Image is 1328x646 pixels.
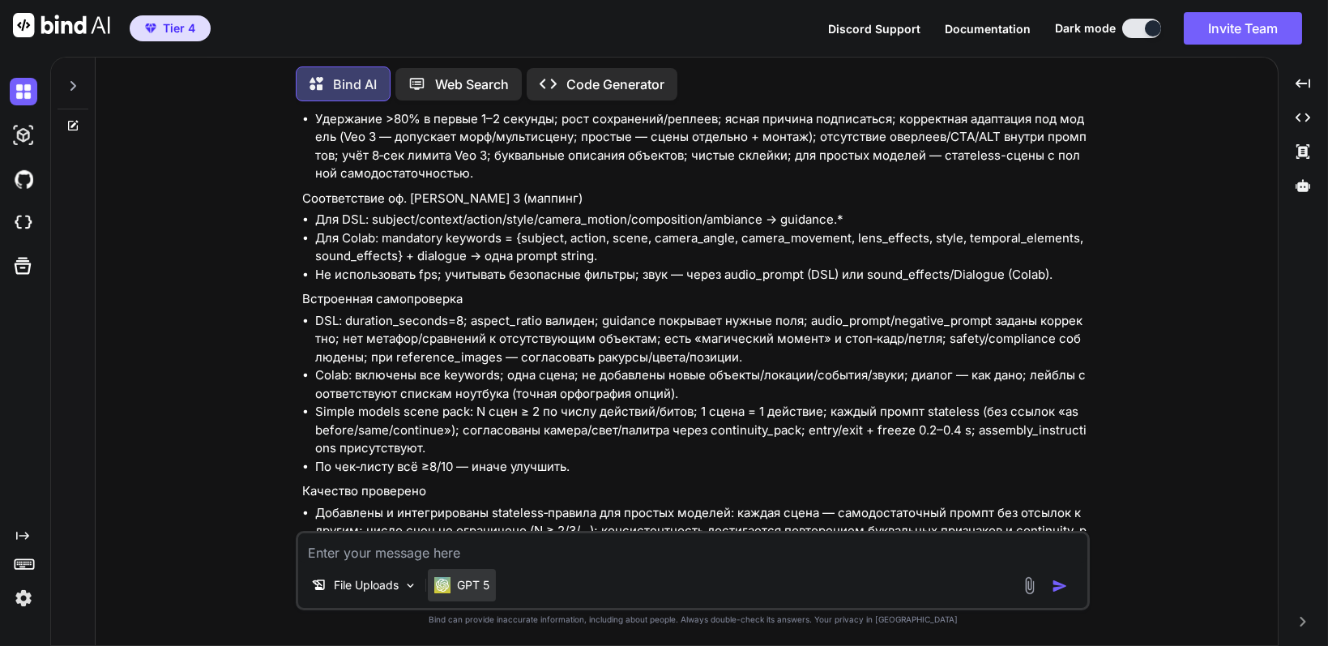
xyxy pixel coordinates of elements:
p: Качество проверено [302,482,1087,501]
img: darkChat [10,78,37,105]
p: Web Search [435,75,509,94]
img: darkAi-studio [10,122,37,149]
span: Documentation [945,22,1031,36]
img: Bind AI [13,13,110,37]
img: GPT 5 [434,577,450,593]
p: Bind AI [333,75,377,94]
li: Colab: включены все keywords; одна сцена; не добавлены новые объекты/локации/события/звуки; диало... [315,366,1087,403]
img: cloudideIcon [10,209,37,237]
span: Tier 4 [163,20,195,36]
p: GPT 5 [457,577,489,593]
p: Соответствие оф. [PERSON_NAME] 3 (маппинг) [302,190,1087,208]
img: Pick Models [404,579,417,593]
li: По чек‑листу всё ≥8/10 — иначе улучшить. [315,458,1087,477]
p: Bind can provide inaccurate information, including about people. Always double-check its answers.... [296,614,1090,626]
button: premiumTier 4 [130,15,211,41]
li: Для Colab: mandatory keywords = {subject, action, scene, camera_angle, camera_movement, lens_effe... [315,229,1087,266]
li: Для DSL: subject/context/action/style/camera_motion/composition/ambiance → guidance.* [315,211,1087,229]
img: githubDark [10,165,37,193]
li: Удержание >80% в первые 1–2 секунды; рост сохранений/реплеев; ясная причина подписаться; корректн... [315,110,1087,183]
p: Встроенная самопроверка [302,290,1087,309]
button: Discord Support [828,20,920,37]
p: File Uploads [334,577,399,593]
p: Code Generator [566,75,664,94]
li: Не использовать fps; учитывать безопасные фильтры; звук — через audio_prompt (DSL) или sound_effe... [315,266,1087,284]
img: attachment [1020,576,1039,595]
span: Discord Support [828,22,920,36]
li: Simple models scene pack: N сцен ≥ 2 по числу действий/битов; 1 сцена = 1 действие; каждый промпт... [315,403,1087,458]
li: DSL: duration_seconds=8; aspect_ratio валиден; guidance покрывает нужные поля; audio_prompt/negat... [315,312,1087,367]
img: icon [1052,578,1068,594]
img: settings [10,584,37,612]
button: Documentation [945,20,1031,37]
img: premium [145,24,156,33]
span: Dark mode [1055,20,1116,36]
button: Invite Team [1184,12,1302,45]
li: Добавлены и интегрированы stateless‑правила для простых моделей: каждая сцена — самодостаточный п... [315,504,1087,559]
